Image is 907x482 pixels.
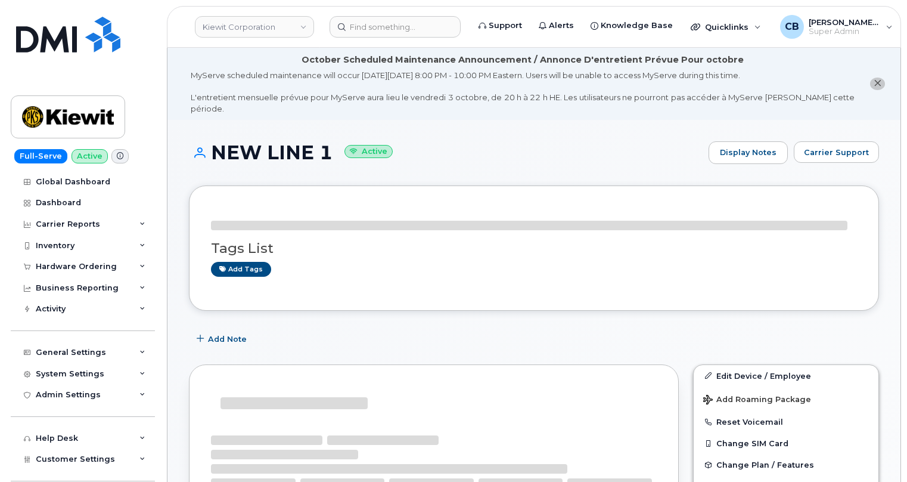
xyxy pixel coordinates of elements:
[344,145,393,159] small: Active
[189,329,257,350] button: Add Note
[191,70,855,114] div: MyServe scheduled maintenance will occur [DATE][DATE] 8:00 PM - 10:00 PM Eastern. Users will be u...
[709,141,788,164] a: Display Notes
[870,78,885,90] button: close notification
[189,142,703,163] h1: NEW LINE 1
[804,147,869,158] span: Carrier Support
[211,241,857,256] h3: Tags List
[716,461,814,469] span: Change Plan / Features
[694,454,878,475] button: Change Plan / Features
[694,387,878,411] button: Add Roaming Package
[794,141,879,163] button: Carrier Support
[694,411,878,432] button: Reset Voicemail
[208,333,247,345] span: Add Note
[694,365,878,387] a: Edit Device / Employee
[703,395,811,406] span: Add Roaming Package
[302,54,744,66] div: October Scheduled Maintenance Announcement / Annonce D'entretient Prévue Pour octobre
[694,432,878,454] button: Change SIM Card
[211,262,271,277] a: Add tags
